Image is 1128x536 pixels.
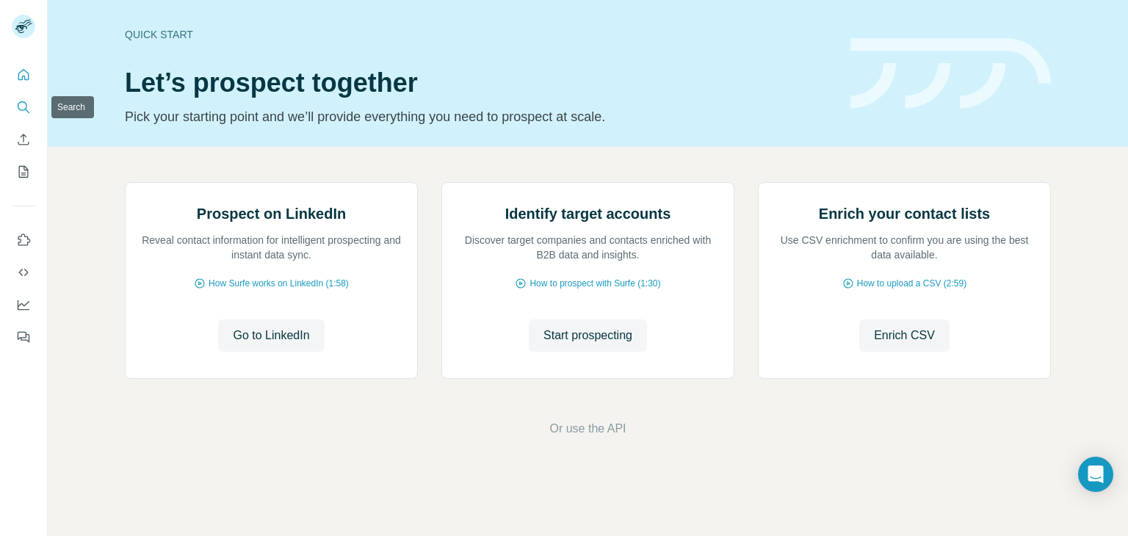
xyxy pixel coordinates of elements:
span: How to prospect with Surfe (1:30) [529,277,660,290]
button: Dashboard [12,291,35,318]
button: My lists [12,159,35,185]
button: Start prospecting [529,319,647,352]
span: How Surfe works on LinkedIn (1:58) [209,277,349,290]
p: Discover target companies and contacts enriched with B2B data and insights. [457,233,719,262]
button: Feedback [12,324,35,350]
button: Go to LinkedIn [218,319,324,352]
button: Enrich CSV [12,126,35,153]
button: Use Surfe API [12,259,35,286]
button: Or use the API [549,420,626,438]
button: Quick start [12,62,35,88]
h1: Let’s prospect together [125,68,833,98]
h2: Identify target accounts [505,203,671,224]
img: banner [850,38,1051,109]
button: Use Surfe on LinkedIn [12,227,35,253]
span: Start prospecting [543,327,632,344]
h2: Enrich your contact lists [819,203,990,224]
span: Enrich CSV [874,327,935,344]
p: Pick your starting point and we’ll provide everything you need to prospect at scale. [125,106,833,127]
h2: Prospect on LinkedIn [197,203,346,224]
button: Search [12,94,35,120]
span: Go to LinkedIn [233,327,309,344]
span: How to upload a CSV (2:59) [857,277,966,290]
div: Quick start [125,27,833,42]
p: Reveal contact information for intelligent prospecting and instant data sync. [140,233,402,262]
button: Enrich CSV [859,319,950,352]
p: Use CSV enrichment to confirm you are using the best data available. [773,233,1035,262]
div: Open Intercom Messenger [1078,457,1113,492]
